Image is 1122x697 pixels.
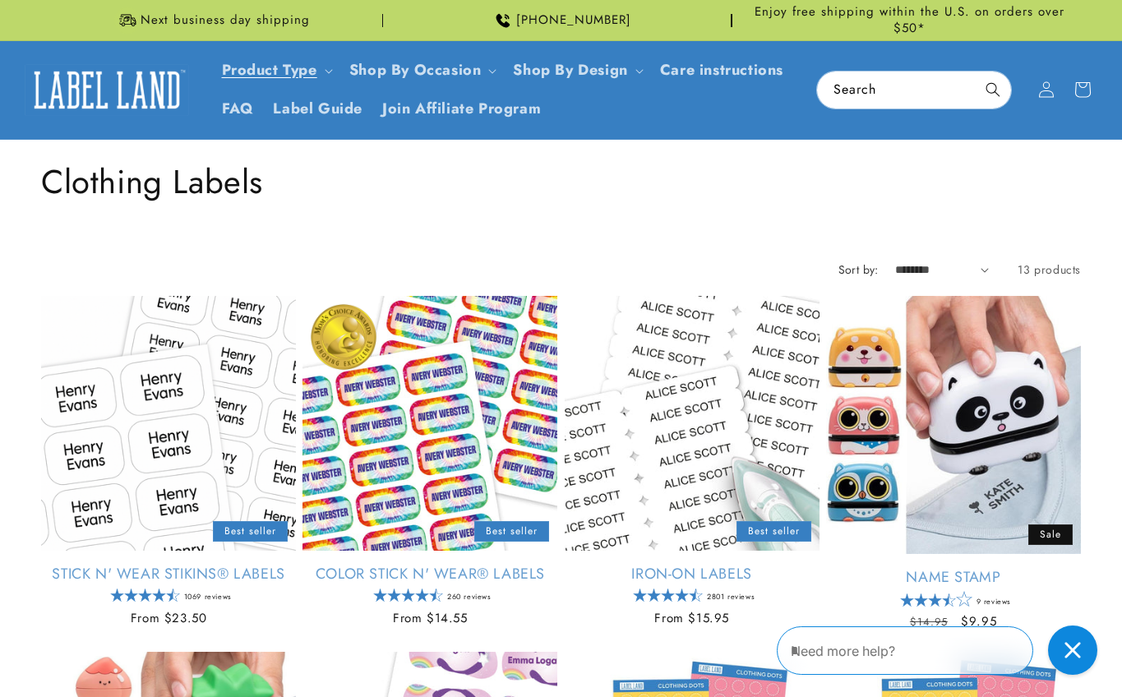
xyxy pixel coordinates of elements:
[339,51,504,90] summary: Shop By Occasion
[141,12,310,29] span: Next business day shipping
[273,99,362,118] span: Label Guide
[41,565,296,584] a: Stick N' Wear Stikins® Labels
[41,160,1081,203] h1: Clothing Labels
[975,72,1011,108] button: Search
[212,51,339,90] summary: Product Type
[263,90,372,128] a: Label Guide
[372,90,551,128] a: Join Affiliate Program
[302,565,557,584] a: Color Stick N' Wear® Labels
[222,99,254,118] span: FAQ
[838,261,879,278] label: Sort by:
[739,4,1081,36] span: Enjoy free shipping within the U.S. on orders over $50*
[826,568,1081,587] a: Name Stamp
[516,12,631,29] span: [PHONE_NUMBER]
[19,58,196,122] a: Label Land
[349,61,482,80] span: Shop By Occasion
[513,59,627,81] a: Shop By Design
[1018,261,1081,278] span: 13 products
[565,565,820,584] a: Iron-On Labels
[503,51,649,90] summary: Shop By Design
[25,64,189,115] img: Label Land
[777,620,1106,681] iframe: Gorgias Floating Chat
[222,59,317,81] a: Product Type
[660,61,783,80] span: Care instructions
[650,51,793,90] a: Care instructions
[382,99,541,118] span: Join Affiliate Program
[212,90,264,128] a: FAQ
